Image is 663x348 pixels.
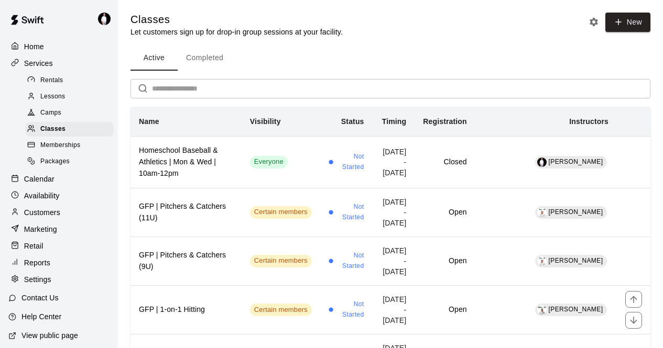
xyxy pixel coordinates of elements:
p: Reports [24,257,50,268]
td: [DATE] - [DATE] [373,188,415,237]
div: Travis Hamilton [96,8,118,29]
a: Memberships [25,138,118,154]
span: [PERSON_NAME] [549,158,603,165]
span: Lessons [40,92,66,102]
b: Status [341,117,364,126]
p: Services [24,58,53,69]
span: [PERSON_NAME] [549,306,603,313]
span: Certain members [250,256,312,266]
span: Certain members [250,207,312,217]
button: New [605,13,650,32]
button: move item up [625,291,642,308]
button: Classes settings [586,14,602,30]
a: Camps [25,105,118,121]
p: Marketing [24,224,57,234]
td: [DATE] - [DATE] [373,237,415,285]
b: Registration [423,117,466,126]
span: Camps [40,108,61,118]
p: Help Center [21,311,61,322]
span: Certain members [250,305,312,315]
a: Calendar [8,171,110,187]
p: Let customers sign up for drop-in group sessions at your facility. [131,27,343,37]
a: Customers [8,205,110,220]
a: Lessons [25,88,118,105]
span: Packages [40,156,70,167]
div: Classes [25,122,114,137]
button: Active [131,46,178,71]
p: Customers [24,207,60,218]
img: Matt Beck [537,256,547,266]
p: Availability [24,190,60,201]
b: Visibility [250,117,281,126]
span: Memberships [40,140,80,151]
h6: GFP | Pitchers & Catchers (11U) [139,201,233,224]
img: Travis Hamilton [98,13,111,25]
b: Instructors [569,117,608,126]
a: Marketing [8,221,110,237]
h6: Homeschool Baseball & Athletics | Mon & Wed | 10am-12pm [139,145,233,179]
a: Services [8,55,110,71]
p: Home [24,41,44,52]
span: [PERSON_NAME] [549,208,603,216]
h6: GFP | Pitchers & Catchers (9U) [139,250,233,273]
a: Rentals [25,72,118,88]
h5: Classes [131,13,343,27]
p: Settings [24,274,51,285]
div: This service is visible to only customers with certain memberships. Check the service pricing for... [250,206,312,219]
td: [DATE] - [DATE] [373,285,415,334]
a: Classes [25,121,118,138]
h6: Open [423,207,466,218]
span: Not Started [337,299,364,320]
div: This service is visible to only customers with certain memberships. Check the service pricing for... [250,255,312,267]
span: Everyone [250,157,288,167]
h6: GFP | 1-on-1 Hitting [139,304,233,316]
span: Classes [40,124,66,134]
h6: Open [423,255,466,267]
div: Camps [25,106,114,120]
p: Retail [24,241,44,251]
div: Rentals [25,73,114,88]
a: Settings [8,272,110,287]
div: This service is visible to only customers with certain memberships. Check the service pricing for... [250,304,312,316]
span: Not Started [337,251,364,272]
img: Travis Hamilton [537,158,547,167]
div: Packages [25,154,114,169]
td: [DATE] - [DATE] [373,136,415,188]
span: Rentals [40,75,63,86]
span: Not Started [337,202,364,223]
p: View public page [21,330,78,341]
button: Completed [178,46,232,71]
p: Calendar [24,174,55,184]
a: Packages [25,154,118,170]
b: Name [139,117,159,126]
div: This service is visible to all of your customers [250,156,288,169]
img: Matt Beck [537,208,547,217]
h6: Open [423,304,466,316]
a: Availability [8,188,110,204]
span: [PERSON_NAME] [549,257,603,264]
img: Isaac Gonzalez [537,305,547,315]
div: Memberships [25,138,114,153]
button: move item down [625,312,642,329]
h6: Closed [423,156,466,168]
a: Home [8,39,110,54]
div: Lessons [25,89,114,104]
p: Contact Us [21,293,59,303]
span: Not Started [337,152,364,173]
a: Reports [8,255,110,271]
a: Retail [8,238,110,254]
b: Timing [382,117,407,126]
